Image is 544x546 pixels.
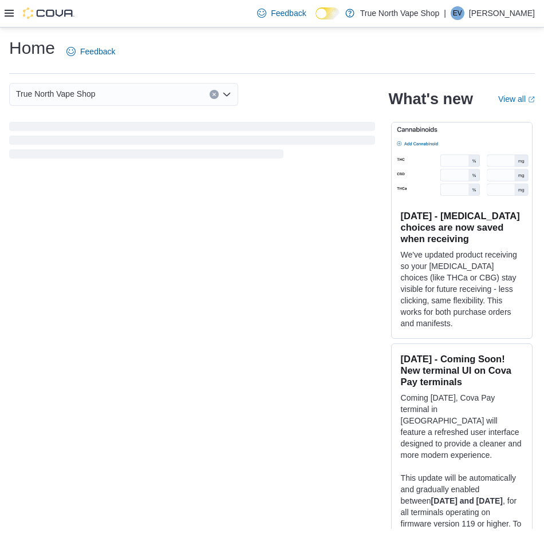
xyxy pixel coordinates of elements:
span: True North Vape Shop [16,87,96,101]
a: Feedback [253,2,310,25]
h3: [DATE] - Coming Soon! New terminal UI on Cova Pay terminals [401,353,523,387]
button: Clear input [210,90,219,99]
img: Cova [23,7,74,19]
span: Feedback [80,46,115,57]
h3: [DATE] - [MEDICAL_DATA] choices are now saved when receiving [401,210,523,244]
p: We've updated product receiving so your [MEDICAL_DATA] choices (like THCa or CBG) stay visible fo... [401,249,523,329]
strong: [DATE] and [DATE] [431,496,503,505]
p: True North Vape Shop [360,6,440,20]
svg: External link [528,96,535,103]
input: Dark Mode [316,7,340,19]
span: Feedback [271,7,306,19]
span: Dark Mode [316,19,316,20]
p: [PERSON_NAME] [469,6,535,20]
a: View allExternal link [498,94,535,104]
div: Elisha Vape [451,6,464,20]
button: Open list of options [222,90,231,99]
h1: Home [9,37,55,60]
h2: What's new [389,90,473,108]
span: EV [453,6,462,20]
p: | [444,6,446,20]
a: Feedback [62,40,120,63]
p: Coming [DATE], Cova Pay terminal in [GEOGRAPHIC_DATA] will feature a refreshed user interface des... [401,392,523,461]
span: Loading [9,124,375,161]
